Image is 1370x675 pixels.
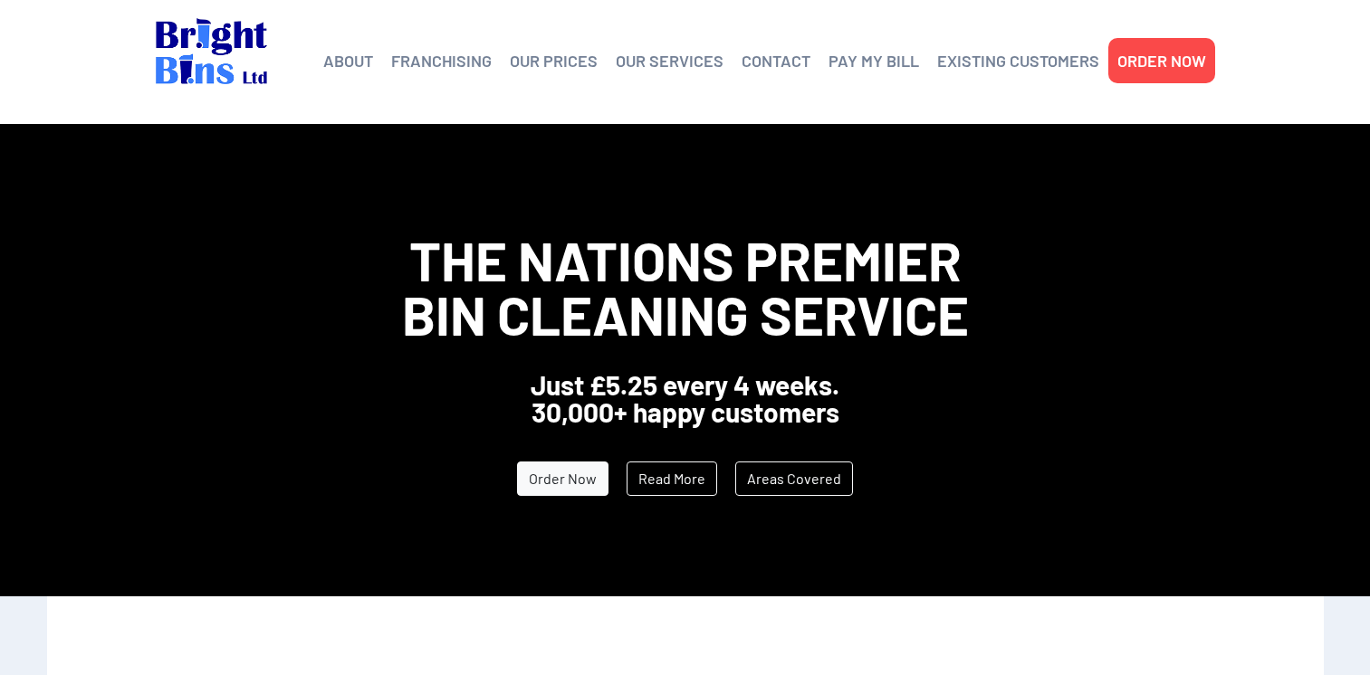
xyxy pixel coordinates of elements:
[742,47,810,74] a: CONTACT
[627,461,717,496] a: Read More
[510,47,598,74] a: OUR PRICES
[735,461,853,496] a: Areas Covered
[517,461,608,496] a: Order Now
[616,47,723,74] a: OUR SERVICES
[402,227,969,347] span: The Nations Premier Bin Cleaning Service
[1117,47,1206,74] a: ORDER NOW
[323,47,373,74] a: ABOUT
[829,47,919,74] a: PAY MY BILL
[937,47,1099,74] a: EXISTING CUSTOMERS
[391,47,492,74] a: FRANCHISING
